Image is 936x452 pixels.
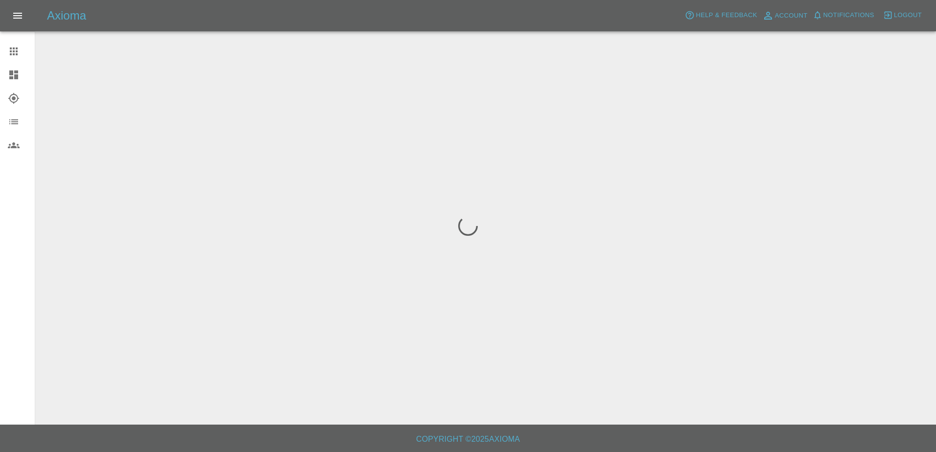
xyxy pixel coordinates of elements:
[823,10,874,21] span: Notifications
[760,8,810,23] a: Account
[894,10,922,21] span: Logout
[775,10,808,22] span: Account
[8,432,928,446] h6: Copyright © 2025 Axioma
[47,8,86,23] h5: Axioma
[696,10,757,21] span: Help & Feedback
[682,8,759,23] button: Help & Feedback
[6,4,29,27] button: Open drawer
[810,8,877,23] button: Notifications
[881,8,924,23] button: Logout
